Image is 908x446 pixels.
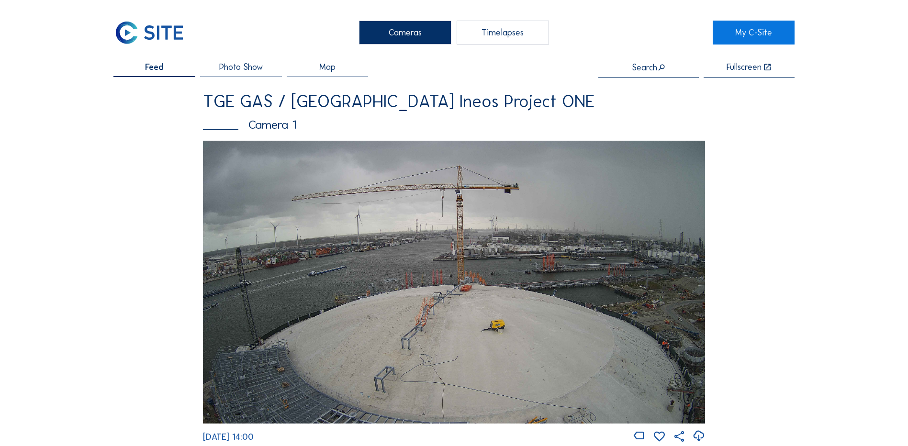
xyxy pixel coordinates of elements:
img: Image [203,141,705,423]
div: Cameras [359,21,451,45]
div: Camera 1 [203,119,705,131]
a: My C-Site [713,21,795,45]
div: Timelapses [457,21,549,45]
span: Map [319,63,336,71]
span: [DATE] 14:00 [203,432,254,442]
span: Feed [145,63,164,71]
div: Fullscreen [727,63,762,72]
span: Photo Show [219,63,263,71]
img: C-SITE Logo [113,21,185,45]
div: TGE GAS / [GEOGRAPHIC_DATA] Ineos Project ONE [203,93,705,110]
a: C-SITE Logo [113,21,195,45]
